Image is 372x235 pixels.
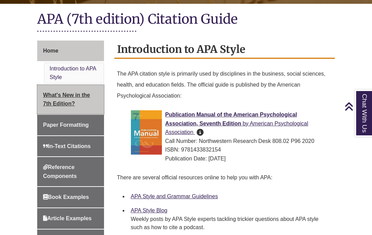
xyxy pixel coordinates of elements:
[165,112,297,126] span: Publication Manual of the American Psychological Association, Seventh Edition
[131,208,167,213] a: APA Style Blog
[131,154,330,163] div: Publication Date: [DATE]
[43,122,89,128] span: Paper Formatting
[131,215,330,232] div: Weekly posts by APA Style experts tackling trickier questions about APA style such as how to cite...
[131,137,330,146] div: Call Number: Northwestern Research Desk 808.02 P96 2020
[43,215,92,221] span: Article Examples
[43,194,89,200] span: Book Examples
[37,115,104,135] a: Paper Formatting
[43,164,77,179] span: Reference Components
[37,157,104,186] a: Reference Components
[50,66,96,80] a: Introduction to APA Style
[37,187,104,208] a: Book Examples
[242,121,248,126] span: by
[117,169,332,186] p: There are several official resources online to help you with APA:
[37,85,104,114] a: What's New in the 7th Edition?
[114,41,335,59] h2: Introduction to APA Style
[37,41,104,61] a: Home
[37,208,104,229] a: Article Examples
[43,92,90,107] span: What's New in the 7th Edition?
[131,145,330,154] div: ISBN: 9781433832154
[43,48,58,54] span: Home
[117,66,332,104] p: The APA citation style is primarily used by disciplines in the business, social sciences, health,...
[131,193,218,199] a: APA Style and Grammar Guidelines
[165,112,308,135] a: Publication Manual of the American Psychological Association, Seventh Edition by American Psychol...
[43,143,91,149] span: In-Text Citations
[37,136,104,157] a: In-Text Citations
[344,102,370,111] a: Back to Top
[37,11,335,29] h1: APA (7th edition) Citation Guide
